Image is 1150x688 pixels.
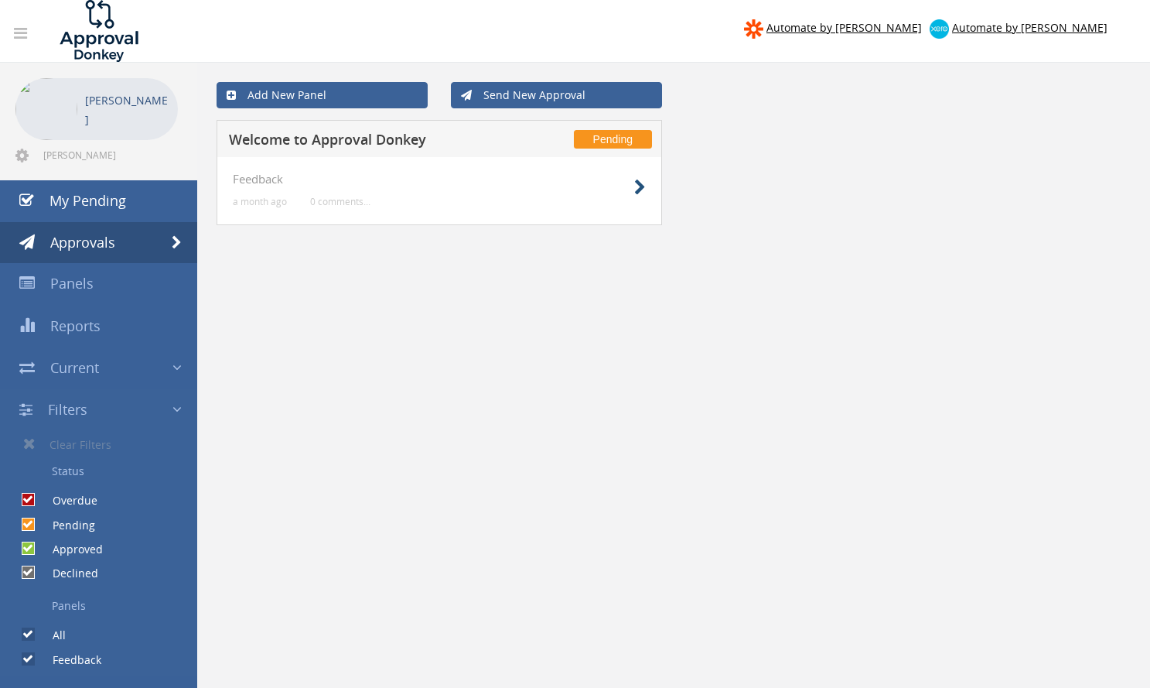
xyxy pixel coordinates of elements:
[37,652,101,668] label: Feedback
[50,358,99,377] span: Current
[37,542,103,557] label: Approved
[37,628,66,643] label: All
[952,20,1107,35] span: Automate by [PERSON_NAME]
[12,593,197,619] a: Panels
[85,91,170,129] p: [PERSON_NAME]
[744,19,763,39] img: zapier-logomark.png
[766,20,922,35] span: Automate by [PERSON_NAME]
[233,196,287,207] small: a month ago
[229,132,524,152] h5: Welcome to Approval Donkey
[48,400,87,419] span: Filters
[43,149,175,161] span: [PERSON_NAME][EMAIL_ADDRESS][DOMAIN_NAME]
[50,233,115,252] span: Approvals
[37,518,95,533] label: Pending
[37,566,98,581] label: Declined
[217,82,428,108] a: Add New Panel
[930,19,949,39] img: xero-logo.png
[49,191,126,210] span: My Pending
[12,458,197,484] a: Status
[50,274,94,293] span: Panels
[574,130,652,149] span: Pending
[12,430,197,458] a: Clear Filters
[233,173,646,186] h4: Feedback
[50,317,101,335] span: Reports
[310,196,370,207] small: 0 comments...
[451,82,662,108] a: Send New Approval
[37,493,97,508] label: Overdue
